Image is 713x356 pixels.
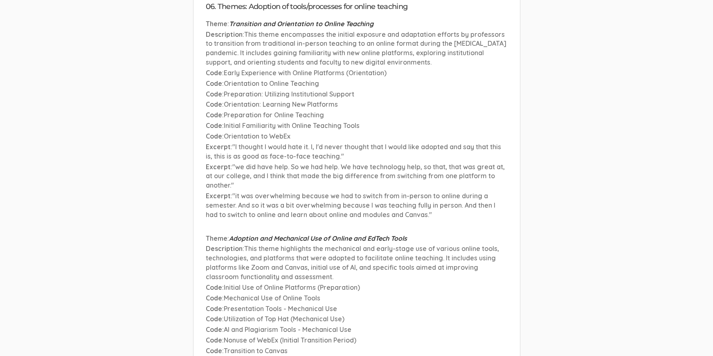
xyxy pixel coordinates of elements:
span: Preparation: Utilizing Institutional Support [224,90,354,98]
span: "I thought I would hate it. I, I'd never thought that I would like adopted and say that this is, ... [206,143,501,160]
span: Adoption and Mechanical Use of Online and EdTech Tools [229,234,407,242]
p: : [206,162,508,190]
span: Transition and Orientation to Online Teaching [229,20,373,28]
p: : [206,244,508,281]
span: This theme encompasses the initial exposure and adaptation efforts by professors to transition fr... [206,30,506,67]
span: Early Experience with Online Platforms (Orientation) [224,69,387,77]
span: Excerpt [206,192,231,200]
p: : [206,90,508,99]
span: Code [206,283,222,291]
span: Utilization of Top Hat (Mechanical Use) [224,315,344,323]
span: Orientation: Learning New Platforms [224,100,338,108]
p: : [206,30,508,67]
span: Presentation Tools - Mechanical Use [224,305,337,313]
span: Transition to Canvas [224,347,288,355]
span: This theme highlights the mechanical and early-stage use of various online tools, technologies, a... [206,244,499,281]
p: : [206,346,508,356]
span: Orientation to WebEx [224,132,290,140]
p: : [206,325,508,334]
p: : [206,191,508,219]
span: Code [206,315,222,323]
p: : [206,293,508,303]
span: Code [206,90,222,98]
h4: 06. Themes: Adoption of tools/processes for online teaching [206,3,508,11]
span: Preparation for Online Teaching [224,111,324,119]
span: Description [206,30,243,38]
p: : [206,121,508,130]
p: : [206,132,508,141]
span: Nonuse of WebEx (Initial Transition Period) [224,336,356,344]
p: : [206,79,508,88]
p: : [206,283,508,292]
span: "it was overwhelming because we had to switch from in-person to online during a semester. And so ... [206,192,495,219]
p: : [206,336,508,345]
p: : [206,304,508,313]
span: Code [206,121,222,130]
span: Excerpt [206,143,231,151]
p: : [206,100,508,109]
span: Code [206,294,222,302]
span: AI and Plagiarism Tools - Mechanical Use [224,325,351,334]
span: Code [206,69,222,77]
iframe: Chat Widget [672,317,713,356]
span: Code [206,325,222,334]
span: Initial Familiarity with Online Teaching Tools [224,121,360,130]
p: : [206,234,508,243]
span: Theme [206,234,227,242]
span: Code [206,305,222,313]
p: : [206,142,508,161]
p: : [206,314,508,324]
span: Code [206,347,222,355]
span: Code [206,336,222,344]
span: Code [206,100,222,108]
span: Code [206,111,222,119]
span: Code [206,79,222,87]
span: Description [206,244,243,253]
p: : [206,68,508,78]
span: "we did have help. So we had help. We have technology help, so that, that was great at, at our co... [206,163,505,190]
span: Code [206,132,222,140]
span: Initial Use of Online Platforms (Preparation) [224,283,360,291]
span: Theme [206,20,227,28]
p: : [206,110,508,120]
p: : [206,19,508,29]
span: Excerpt [206,163,231,171]
span: Orientation to Online Teaching [224,79,319,87]
span: Mechanical Use of Online Tools [224,294,320,302]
